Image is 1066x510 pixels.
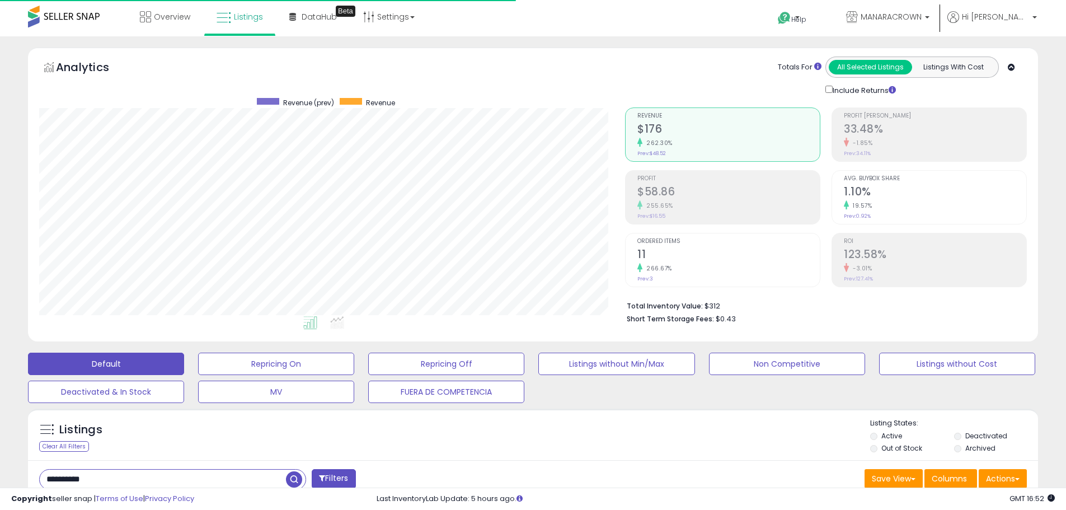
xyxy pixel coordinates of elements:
[368,353,524,375] button: Repricing Off
[56,59,131,78] h5: Analytics
[642,264,672,273] small: 266.67%
[716,314,736,324] span: $0.43
[637,238,820,245] span: Ordered Items
[627,314,714,324] b: Short Term Storage Fees:
[924,469,977,488] button: Columns
[791,15,806,24] span: Help
[377,494,1055,504] div: Last InventoryLab Update: 5 hours ago.
[637,248,820,263] h2: 11
[145,493,194,504] a: Privacy Policy
[1009,493,1055,504] span: 2025-09-8 16:52 GMT
[627,298,1018,312] li: $312
[965,431,1007,441] label: Deactivated
[844,176,1026,182] span: Avg. Buybox Share
[336,6,355,17] div: Tooltip anchor
[844,248,1026,263] h2: 123.58%
[817,83,909,96] div: Include Returns
[283,98,334,107] span: Revenue (prev)
[769,3,828,36] a: Help
[637,275,653,282] small: Prev: 3
[28,381,184,403] button: Deactivated & In Stock
[965,443,995,453] label: Archived
[709,353,865,375] button: Non Competitive
[154,11,190,22] span: Overview
[198,381,354,403] button: MV
[642,202,673,210] small: 255.65%
[932,473,967,484] span: Columns
[312,469,355,489] button: Filters
[829,60,912,74] button: All Selected Listings
[538,353,694,375] button: Listings without Min/Max
[366,98,395,107] span: Revenue
[777,11,791,25] i: Get Help
[642,139,673,147] small: 262.30%
[849,202,872,210] small: 19.57%
[881,431,902,441] label: Active
[844,238,1026,245] span: ROI
[962,11,1029,22] span: Hi [PERSON_NAME]
[844,275,873,282] small: Prev: 127.41%
[11,494,194,504] div: seller snap | |
[844,123,1026,138] h2: 33.48%
[870,418,1038,429] p: Listing States:
[881,443,922,453] label: Out of Stock
[627,301,703,311] b: Total Inventory Value:
[844,113,1026,119] span: Profit [PERSON_NAME]
[912,60,995,74] button: Listings With Cost
[96,493,143,504] a: Terms of Use
[849,264,872,273] small: -3.01%
[11,493,52,504] strong: Copyright
[368,381,524,403] button: FUERA DE COMPETENCIA
[979,469,1027,488] button: Actions
[865,469,923,488] button: Save View
[39,441,89,452] div: Clear All Filters
[28,353,184,375] button: Default
[849,139,872,147] small: -1.85%
[59,422,102,438] h5: Listings
[637,123,820,138] h2: $176
[947,11,1037,36] a: Hi [PERSON_NAME]
[844,150,871,157] small: Prev: 34.11%
[637,176,820,182] span: Profit
[778,62,821,73] div: Totals For
[844,213,871,219] small: Prev: 0.92%
[637,185,820,200] h2: $58.86
[637,113,820,119] span: Revenue
[861,11,922,22] span: MANARACROWN
[234,11,263,22] span: Listings
[302,11,337,22] span: DataHub
[198,353,354,375] button: Repricing On
[637,150,666,157] small: Prev: $48.52
[844,185,1026,200] h2: 1.10%
[637,213,665,219] small: Prev: $16.55
[879,353,1035,375] button: Listings without Cost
